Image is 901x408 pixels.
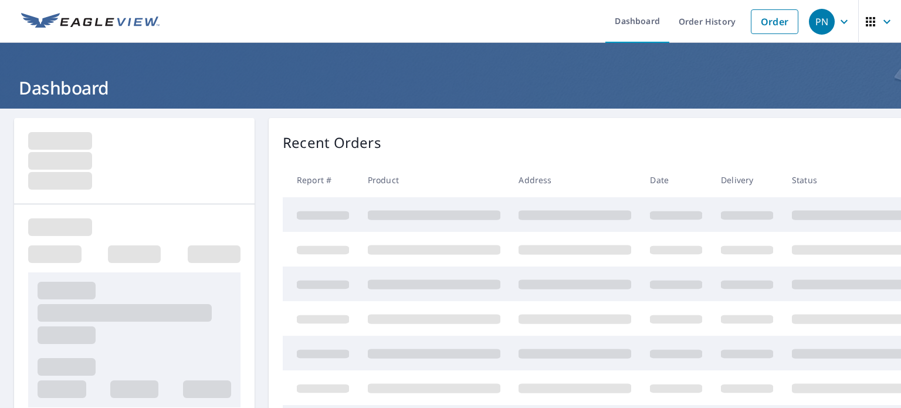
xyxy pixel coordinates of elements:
[751,9,798,34] a: Order
[509,163,641,197] th: Address
[358,163,510,197] th: Product
[712,163,783,197] th: Delivery
[21,13,160,31] img: EV Logo
[283,163,358,197] th: Report #
[641,163,712,197] th: Date
[809,9,835,35] div: PN
[14,76,887,100] h1: Dashboard
[283,132,381,153] p: Recent Orders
